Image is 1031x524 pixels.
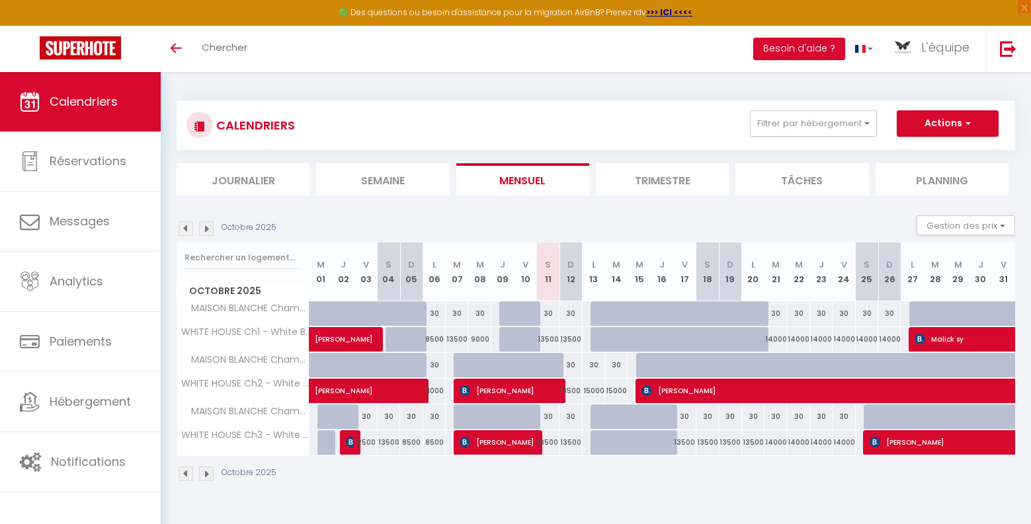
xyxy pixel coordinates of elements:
[202,40,247,54] span: Chercher
[50,93,118,110] span: Calendriers
[179,353,311,367] span: MAISON BLANCHE Chambre 2
[386,258,392,271] abbr: S
[476,258,484,271] abbr: M
[886,258,893,271] abbr: D
[911,258,915,271] abbr: L
[673,404,696,429] div: 30
[1000,40,1016,57] img: logout
[673,243,696,301] th: 17
[583,379,605,403] div: 15000
[433,258,436,271] abbr: L
[559,301,582,326] div: 30
[764,404,787,429] div: 30
[363,258,369,271] abbr: V
[317,258,325,271] abbr: M
[567,258,574,271] abbr: D
[917,215,1015,235] button: Gestion des prix
[719,243,741,301] th: 19
[841,258,847,271] abbr: V
[559,430,582,455] div: 13500
[787,404,809,429] div: 30
[592,258,596,271] abbr: L
[559,243,582,301] th: 12
[446,327,468,352] div: 13500
[378,430,400,455] div: 13500
[177,281,309,301] span: Octobre 2025
[787,430,809,455] div: 14000
[332,243,354,301] th: 02
[423,243,446,301] th: 06
[673,430,696,455] div: 13500
[897,110,999,137] button: Actions
[810,301,833,326] div: 30
[400,430,423,455] div: 8500
[795,258,803,271] abbr: M
[468,301,491,326] div: 30
[408,258,415,271] abbr: D
[315,371,467,396] span: [PERSON_NAME]
[453,258,461,271] abbr: M
[341,258,346,271] abbr: J
[309,327,332,352] a: [PERSON_NAME]
[500,258,505,271] abbr: J
[810,404,833,429] div: 30
[878,243,901,301] th: 26
[727,258,733,271] abbr: D
[460,378,557,403] span: [PERSON_NAME]
[764,430,787,455] div: 14000
[559,404,582,429] div: 30
[856,327,878,352] div: 14000
[491,243,514,301] th: 09
[50,153,126,169] span: Réservations
[636,258,643,271] abbr: M
[179,430,311,440] span: WHITE HOUSE Ch3 - White Butterfly Hotels - [GEOGRAPHIC_DATA]
[400,404,423,429] div: 30
[696,430,719,455] div: 13500
[833,404,855,429] div: 30
[316,163,449,196] li: Semaine
[309,379,332,404] a: [PERSON_NAME]
[735,163,868,196] li: Tâches
[537,404,559,429] div: 30
[742,430,764,455] div: 13500
[537,327,559,352] div: 13500
[856,301,878,326] div: 30
[742,243,764,301] th: 20
[423,327,446,352] div: 8500
[423,353,446,377] div: 30
[719,430,741,455] div: 13500
[833,430,855,455] div: 14000
[50,393,131,410] span: Hébergement
[179,327,311,337] span: WHITE HOUSE Ch1 - White Butterfly Hotels - [GEOGRAPHIC_DATA]
[522,258,528,271] abbr: V
[931,258,939,271] abbr: M
[704,258,710,271] abbr: S
[764,327,787,352] div: 14000
[901,243,923,301] th: 27
[696,243,719,301] th: 18
[423,301,446,326] div: 30
[596,163,729,196] li: Trimestre
[954,258,962,271] abbr: M
[719,404,741,429] div: 30
[50,333,112,350] span: Paiements
[833,301,855,326] div: 30
[764,243,787,301] th: 21
[446,243,468,301] th: 07
[423,430,446,455] div: 8500
[878,301,901,326] div: 30
[378,404,400,429] div: 30
[742,404,764,429] div: 30
[946,243,969,301] th: 29
[893,38,913,57] img: ...
[764,301,787,326] div: 30
[646,7,692,18] strong: >>> ICI <<<<
[750,110,877,137] button: Filtrer par hébergement
[772,258,780,271] abbr: M
[354,243,377,301] th: 03
[583,353,605,377] div: 30
[177,163,309,196] li: Journalier
[682,258,688,271] abbr: V
[810,327,833,352] div: 14000
[179,301,311,316] span: MAISON BLANCHE Chambre 1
